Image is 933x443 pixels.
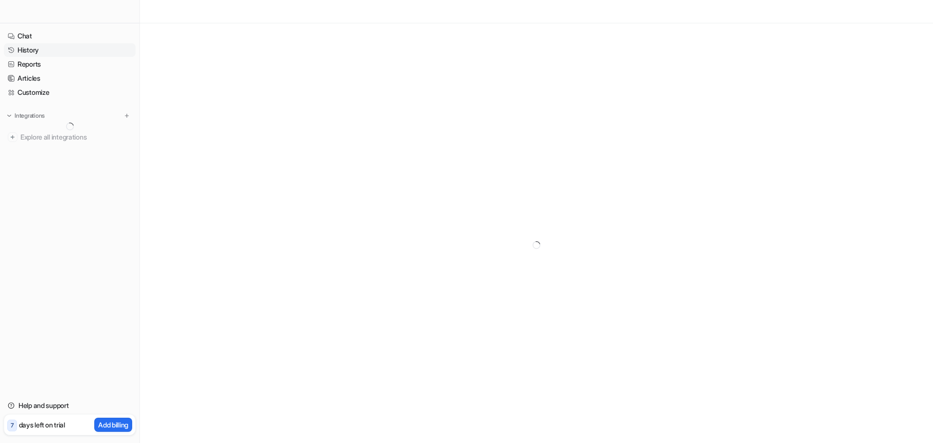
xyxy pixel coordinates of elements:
[20,129,132,145] span: Explore all integrations
[4,111,48,121] button: Integrations
[4,71,136,85] a: Articles
[4,86,136,99] a: Customize
[6,112,13,119] img: expand menu
[15,112,45,120] p: Integrations
[123,112,130,119] img: menu_add.svg
[4,399,136,412] a: Help and support
[4,57,136,71] a: Reports
[4,29,136,43] a: Chat
[8,132,17,142] img: explore all integrations
[94,418,132,432] button: Add billing
[4,130,136,144] a: Explore all integrations
[98,420,128,430] p: Add billing
[11,421,14,430] p: 7
[19,420,65,430] p: days left on trial
[4,43,136,57] a: History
